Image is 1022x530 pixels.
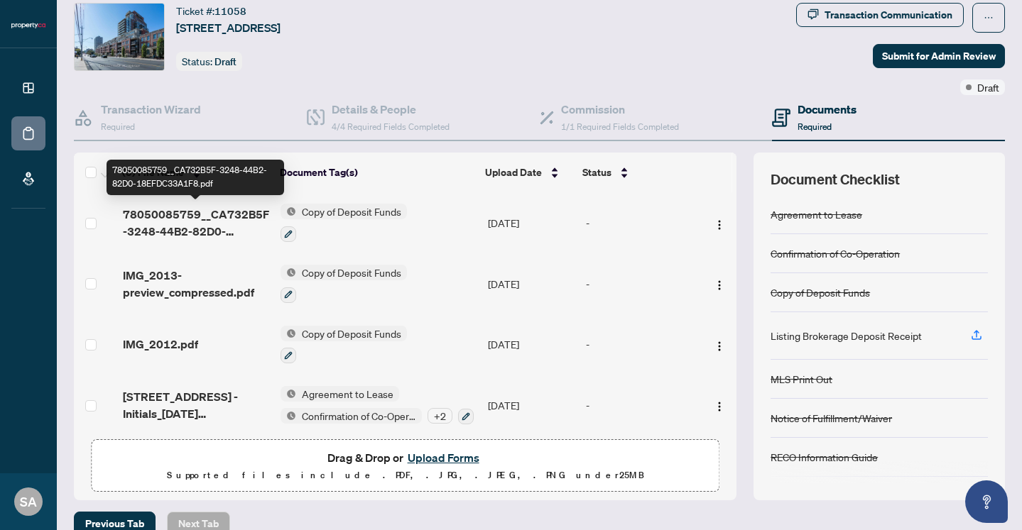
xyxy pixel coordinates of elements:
[586,215,697,231] div: -
[281,204,296,219] img: Status Icon
[296,265,407,280] span: Copy of Deposit Funds
[771,170,900,189] span: Document Checklist
[214,55,237,68] span: Draft
[479,153,577,192] th: Upload Date
[882,45,996,67] span: Submit for Admin Review
[825,4,952,26] div: Transaction Communication
[123,267,270,301] span: IMG_2013-preview_compressed.pdf
[281,265,296,280] img: Status Icon
[281,386,296,402] img: Status Icon
[708,394,731,416] button: Logo
[771,371,832,387] div: MLS Print Out
[798,101,857,118] h4: Documents
[332,101,450,118] h4: Details & People
[123,206,270,240] span: 78050085759__CA732B5F-3248-44B2-82D0-18EFDC33A1F8.pdf
[92,440,719,492] span: Drag & Drop orUpload FormsSupported files include .PDF, .JPG, .JPEG, .PNG under25MB
[561,121,679,132] span: 1/1 Required Fields Completed
[771,245,900,261] div: Confirmation of Co-Operation
[11,21,45,30] img: logo
[100,467,710,484] p: Supported files include .PDF, .JPG, .JPEG, .PNG under 25 MB
[327,448,484,467] span: Drag & Drop or
[977,79,999,95] span: Draft
[771,410,892,426] div: Notice of Fulfillment/Waiver
[482,253,580,314] td: [DATE]
[116,153,274,192] th: (5) File Name
[403,448,484,467] button: Upload Forms
[984,13,994,23] span: ellipsis
[123,388,270,422] span: [STREET_ADDRESS] - Initials_[DATE] 19_38_28.pdf
[482,314,580,375] td: [DATE]
[771,328,922,343] div: Listing Brokerage Deposit Receipt
[965,480,1008,523] button: Open asap
[176,3,246,19] div: Ticket #:
[296,326,407,341] span: Copy of Deposit Funds
[296,386,399,402] span: Agreement to Lease
[20,492,37,512] span: SA
[296,408,422,424] span: Confirmation of Co-Operation
[101,101,201,118] h4: Transaction Wizard
[485,165,542,180] span: Upload Date
[714,219,725,231] img: Logo
[586,336,697,352] div: -
[771,206,862,222] div: Agreement to Lease
[296,204,407,219] span: Copy of Deposit Funds
[771,285,870,300] div: Copy of Deposit Funds
[123,336,198,353] span: IMG_2012.pdf
[873,44,1005,68] button: Submit for Admin Review
[561,101,679,118] h4: Commission
[582,165,611,180] span: Status
[482,375,580,436] td: [DATE]
[101,121,135,132] span: Required
[281,326,296,341] img: Status Icon
[281,408,296,424] img: Status Icon
[708,272,731,295] button: Logo
[281,386,474,424] button: Status IconAgreement to LeaseStatus IconConfirmation of Co-Operation+2
[176,52,242,71] div: Status:
[796,3,964,27] button: Transaction Communication
[586,276,697,292] div: -
[75,4,164,70] img: IMG-C12394156_1.jpg
[281,204,407,242] button: Status IconCopy of Deposit Funds
[714,341,725,352] img: Logo
[577,153,698,192] th: Status
[428,408,452,424] div: + 2
[714,401,725,412] img: Logo
[281,265,407,303] button: Status IconCopy of Deposit Funds
[107,160,284,195] div: 78050085759__CA732B5F-3248-44B2-82D0-18EFDC33A1F8.pdf
[176,19,281,36] span: [STREET_ADDRESS]
[274,153,479,192] th: Document Tag(s)
[798,121,832,132] span: Required
[771,449,878,465] div: RECO Information Guide
[482,192,580,253] td: [DATE]
[708,333,731,355] button: Logo
[708,211,731,234] button: Logo
[586,397,697,413] div: -
[332,121,450,132] span: 4/4 Required Fields Completed
[214,5,246,18] span: 11058
[281,326,407,364] button: Status IconCopy of Deposit Funds
[714,280,725,291] img: Logo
